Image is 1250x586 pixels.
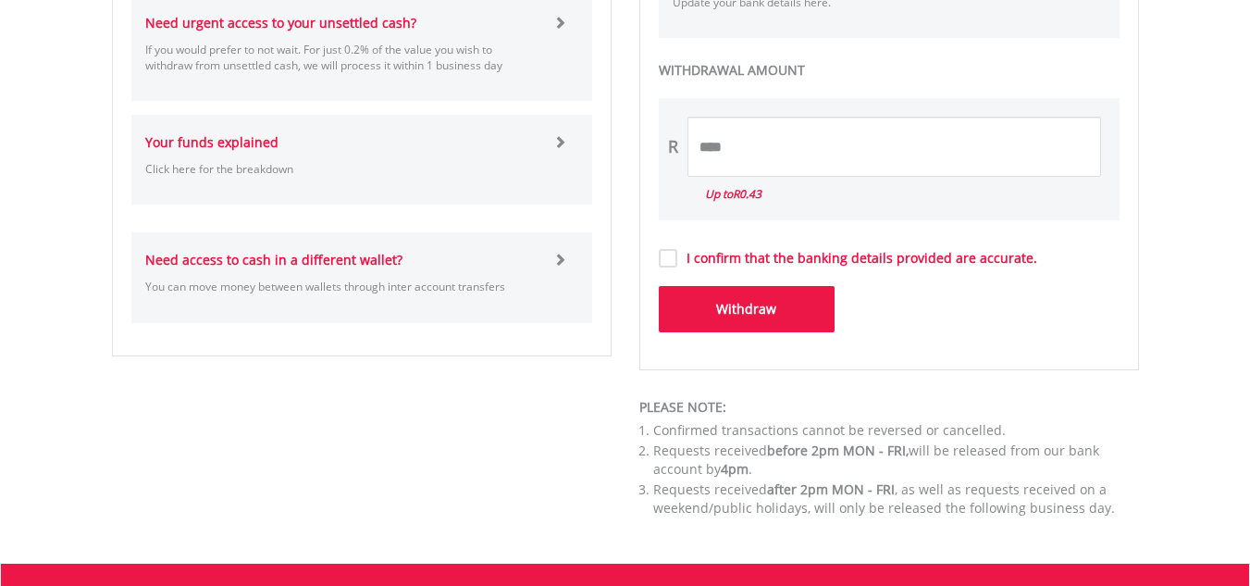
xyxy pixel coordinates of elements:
[721,460,749,478] span: 4pm
[145,251,402,268] strong: Need access to cash in a different wallet?
[653,442,1139,479] li: Requests received will be released from our bank account by .
[145,42,540,73] p: If you would prefer to not wait. For just 0.2% of the value you wish to withdraw from unsettled c...
[705,186,761,202] i: Up to
[145,279,540,294] p: You can move money between wallets through inter account transfers
[668,135,678,159] div: R
[145,14,416,31] strong: Need urgent access to your unsettled cash?
[733,186,761,202] span: R0.43
[145,133,278,151] strong: Your funds explained
[639,398,1139,417] div: PLEASE NOTE:
[659,286,835,332] button: Withdraw
[653,421,1139,440] li: Confirmed transactions cannot be reversed or cancelled.
[145,161,540,177] p: Click here for the breakdown
[767,442,909,459] span: before 2pm MON - FRI,
[659,61,1120,80] label: WITHDRAWAL AMOUNT
[145,232,578,322] a: Need access to cash in a different wallet? You can move money between wallets through inter accou...
[653,480,1139,517] li: Requests received , as well as requests received on a weekend/public holidays, will only be relea...
[767,480,895,498] span: after 2pm MON - FRI
[677,249,1037,268] label: I confirm that the banking details provided are accurate.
